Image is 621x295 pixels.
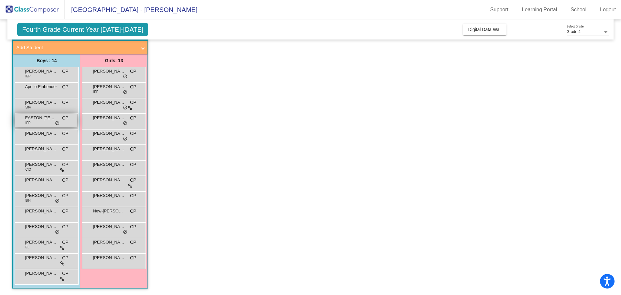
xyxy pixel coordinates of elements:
mat-expansion-panel-header: Add Student [13,41,147,54]
span: CP [62,146,68,153]
span: [PERSON_NAME] [25,68,57,74]
span: [PERSON_NAME] [25,161,57,168]
span: [PERSON_NAME] [93,130,125,137]
span: CP [62,99,68,106]
span: [PERSON_NAME] POWDYAL [25,255,57,261]
span: [PERSON_NAME] [25,130,57,137]
span: do_not_disturb_alt [123,121,127,126]
span: CP [62,239,68,246]
span: [GEOGRAPHIC_DATA] - [PERSON_NAME] [65,5,197,15]
span: CP [130,84,136,90]
span: do_not_disturb_alt [123,136,127,142]
span: do_not_disturb_alt [55,121,60,126]
span: CP [130,177,136,184]
span: [PERSON_NAME] [PERSON_NAME] [93,146,125,152]
span: CP [130,130,136,137]
span: do_not_disturb_alt [123,230,127,235]
mat-panel-title: Add Student [16,44,136,51]
span: [PERSON_NAME] [25,223,57,230]
span: IEP [93,89,98,94]
span: CP [130,68,136,75]
span: do_not_disturb_alt [123,105,127,110]
span: CP [62,130,68,137]
span: CP [62,68,68,75]
span: 504 [25,105,31,110]
span: [PERSON_NAME] [93,223,125,230]
a: Support [485,5,514,15]
span: CP [130,115,136,121]
span: CIO [25,167,31,172]
span: New-[PERSON_NAME] [93,208,125,214]
div: Girls: 13 [80,54,147,67]
span: [PERSON_NAME] [25,99,57,106]
span: CP [62,270,68,277]
span: [PERSON_NAME] [93,115,125,121]
span: CP [130,161,136,168]
span: [PERSON_NAME] [93,99,125,106]
span: [PERSON_NAME] [93,239,125,245]
span: CP [130,146,136,153]
span: Fourth Grade Current Year [DATE]-[DATE] [17,23,148,36]
span: IEP [25,74,30,79]
span: CP [62,115,68,121]
a: School [565,5,592,15]
span: 504 [25,198,31,203]
span: [PERSON_NAME] [25,177,57,183]
span: CP [62,192,68,199]
span: CP [130,192,136,199]
span: [PERSON_NAME] [25,208,57,214]
button: Digital Data Wall [463,24,507,35]
span: Apollo Einbender [25,84,57,90]
span: [PERSON_NAME] [25,146,57,152]
span: CP [62,177,68,184]
span: CP [130,99,136,106]
span: CP [62,255,68,261]
span: [PERSON_NAME] [93,255,125,261]
div: Boys : 14 [13,54,80,67]
span: [PERSON_NAME] [PERSON_NAME] [PERSON_NAME] [25,270,57,277]
span: CP [130,223,136,230]
span: do_not_disturb_alt [55,230,60,235]
span: CP [130,255,136,261]
span: do_not_disturb_alt [123,74,127,79]
span: CP [62,161,68,168]
span: [PERSON_NAME] [25,192,57,199]
span: do_not_disturb_alt [123,90,127,95]
span: [PERSON_NAME] [93,192,125,199]
span: [PERSON_NAME] [25,239,57,245]
a: Logout [595,5,621,15]
span: [PERSON_NAME] [93,177,125,183]
span: CP [130,239,136,246]
span: CP [62,208,68,215]
span: [PERSON_NAME] [93,161,125,168]
span: IEP [25,120,30,125]
span: [PERSON_NAME] [93,68,125,74]
span: do_not_disturb_alt [55,199,60,204]
span: CP [62,84,68,90]
span: Grade 4 [567,29,581,34]
span: CP [130,208,136,215]
a: Learning Portal [517,5,562,15]
span: [PERSON_NAME] [93,84,125,90]
span: Digital Data Wall [468,27,501,32]
span: CP [62,223,68,230]
span: EASTON [PERSON_NAME] [25,115,57,121]
span: EL [25,245,29,250]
